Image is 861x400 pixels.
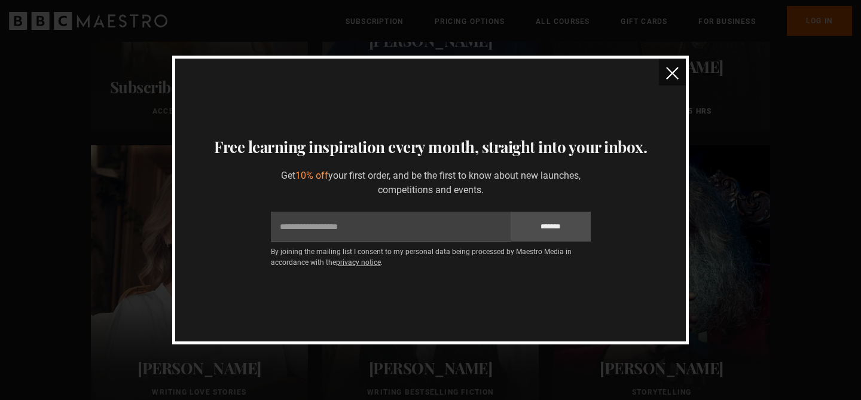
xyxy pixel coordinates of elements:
a: privacy notice [336,258,381,267]
span: 10% off [295,170,328,181]
p: Get your first order, and be the first to know about new launches, competitions and events. [271,169,591,197]
button: close [659,59,686,86]
p: By joining the mailing list I consent to my personal data being processed by Maestro Media in acc... [271,246,591,268]
h3: Free learning inspiration every month, straight into your inbox. [190,135,671,159]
